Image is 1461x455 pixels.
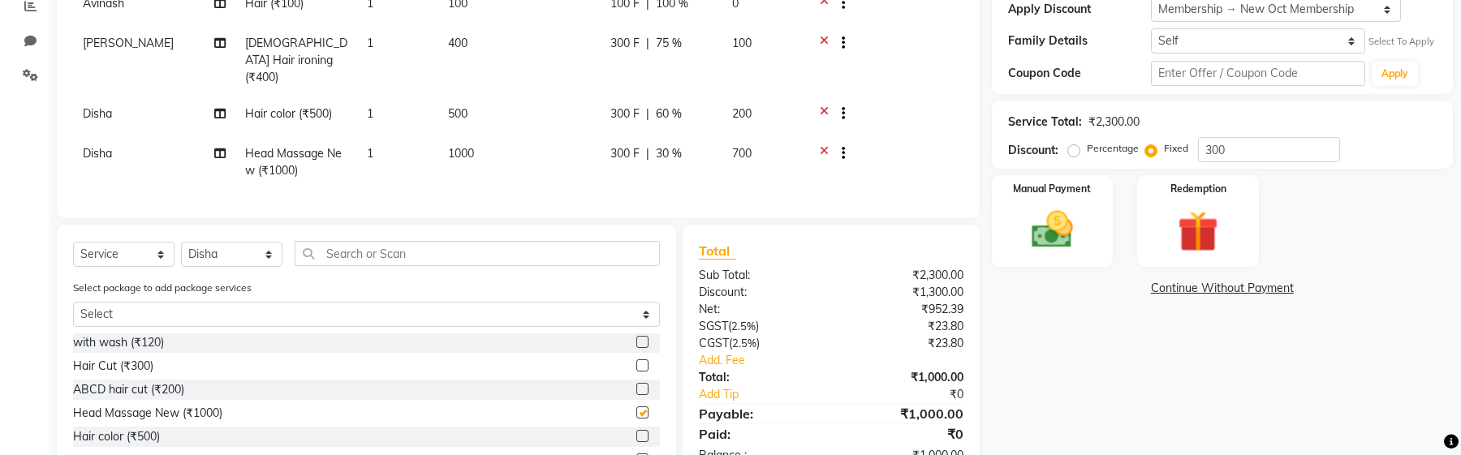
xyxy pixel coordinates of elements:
[83,146,112,161] span: Disha
[831,404,976,423] div: ₹1,000.00
[831,284,976,301] div: ₹1,300.00
[73,405,222,422] div: Head Massage New (₹1000)
[687,267,831,284] div: Sub Total:
[367,106,373,121] span: 1
[687,284,831,301] div: Discount:
[610,35,640,52] span: 300 F
[687,386,855,403] a: Add Tip
[448,36,468,50] span: 400
[1170,182,1226,196] label: Redemption
[1372,62,1418,86] button: Apply
[646,35,649,52] span: |
[245,36,347,84] span: [DEMOGRAPHIC_DATA] Hair ironing (₹400)
[610,145,640,162] span: 300 F
[1165,206,1231,257] img: _gift.svg
[610,105,640,122] span: 300 F
[687,301,831,318] div: Net:
[1164,141,1188,156] label: Fixed
[1087,141,1139,156] label: Percentage
[687,352,976,369] a: Add. Fee
[73,334,164,351] div: with wash (₹120)
[1019,206,1085,253] img: _cash.svg
[646,145,649,162] span: |
[831,267,976,284] div: ₹2,300.00
[732,146,752,161] span: 700
[1368,35,1434,49] div: Select To Apply
[73,358,153,375] div: Hair Cut (₹300)
[831,318,976,335] div: ₹23.80
[831,369,976,386] div: ₹1,000.00
[855,386,975,403] div: ₹0
[995,280,1450,297] a: Continue Without Payment
[687,335,831,352] div: ( )
[1008,1,1151,18] div: Apply Discount
[295,241,660,266] input: Search or Scan
[687,318,831,335] div: ( )
[1088,114,1140,131] div: ₹2,300.00
[1008,65,1151,82] div: Coupon Code
[73,281,252,295] label: Select package to add package services
[699,319,728,333] span: SGST
[73,381,184,398] div: ABCD hair cut (₹200)
[732,106,752,121] span: 200
[646,105,649,122] span: |
[687,369,831,386] div: Total:
[1008,142,1058,159] div: Discount:
[831,335,976,352] div: ₹23.80
[1151,61,1365,86] input: Enter Offer / Coupon Code
[367,146,373,161] span: 1
[367,36,373,50] span: 1
[83,36,174,50] span: [PERSON_NAME]
[245,146,342,178] span: Head Massage New (₹1000)
[731,320,756,333] span: 2.5%
[83,106,112,121] span: Disha
[1008,32,1151,49] div: Family Details
[448,106,468,121] span: 500
[656,35,682,52] span: 75 %
[1013,182,1091,196] label: Manual Payment
[656,145,682,162] span: 30 %
[732,337,756,350] span: 2.5%
[245,106,332,121] span: Hair color (₹500)
[831,301,976,318] div: ₹952.39
[73,428,160,445] div: Hair color (₹500)
[831,424,976,444] div: ₹0
[699,243,736,260] span: Total
[448,146,474,161] span: 1000
[687,404,831,423] div: Payable:
[656,105,682,122] span: 60 %
[1008,114,1082,131] div: Service Total:
[732,36,752,50] span: 100
[687,424,831,444] div: Paid:
[699,336,729,350] span: CGST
